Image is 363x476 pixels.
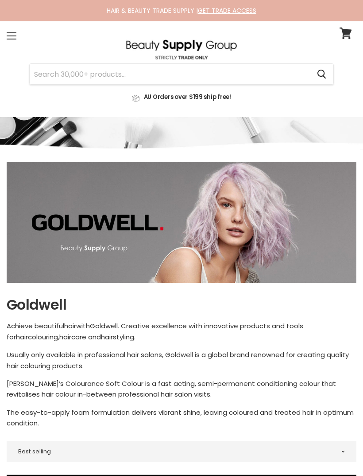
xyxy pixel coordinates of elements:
p: Usually only available in professional hair salons, Goldwell is a global brand renowned for creat... [7,350,356,371]
button: Search [310,64,333,84]
img: Goldwell [7,162,356,283]
iframe: Gorgias live chat messenger [319,434,354,467]
span: with [76,321,90,330]
a: GET TRADE ACCESS [198,6,256,15]
form: Product [29,63,334,85]
span: Achieve beautiful [7,321,64,330]
h1: Goldwell [7,295,356,314]
input: Search [30,64,310,84]
p: The easy-to-apply foam formulation delivers vibrant shine, leaving coloured and treated hair in o... [7,407,356,429]
span: . Creative excellence with innovative products and tools for [7,321,303,341]
span: styling. [113,332,135,342]
span: care and [71,332,101,342]
p: [PERSON_NAME]’s Colourance Soft Colour is a fast acting, semi-permanent conditioning colour that ... [7,378,356,400]
p: hair Goldwell hair hair hair [7,321,356,342]
span: colouring, [28,332,59,342]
